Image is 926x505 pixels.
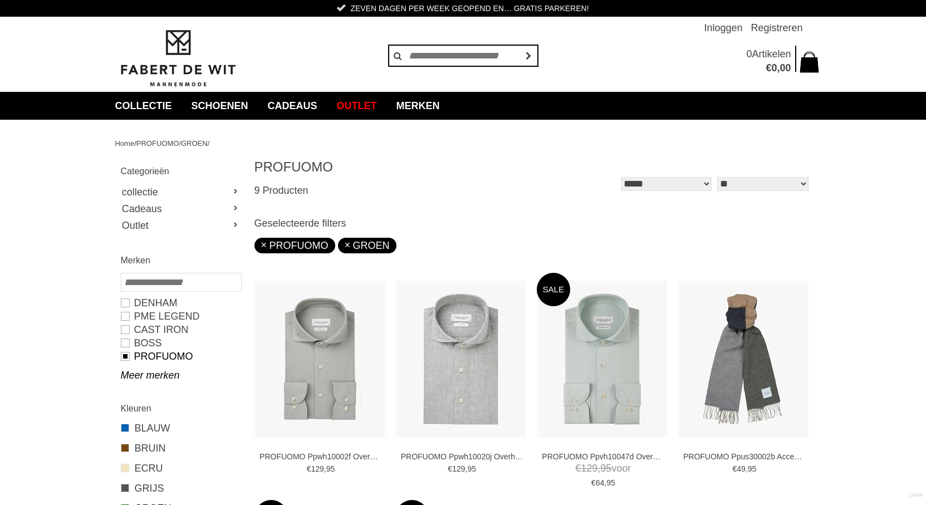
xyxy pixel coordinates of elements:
[452,464,465,473] span: 129
[467,464,476,473] span: 95
[766,62,771,73] span: €
[733,464,737,473] span: €
[121,323,241,336] a: CAST IRON
[542,452,664,462] a: PROFUOMO Ppvh10047d Overhemden
[596,478,605,487] span: 64
[395,281,526,438] img: PROFUOMO Ppwh10020j Overhemden
[183,92,257,120] a: Schoenen
[777,62,780,73] span: ,
[326,464,335,473] span: 95
[704,17,742,39] a: Inloggen
[121,184,241,200] a: collectie
[604,478,606,487] span: ,
[388,92,448,120] a: Merken
[254,281,385,438] img: PROFUOMO Ppwh10002f Overhemden
[345,240,390,251] a: GROEN
[136,139,179,148] a: PROFUOMO
[448,464,452,473] span: €
[121,296,241,310] a: DENHAM
[597,463,600,474] span: ,
[259,92,326,120] a: Cadeaus
[737,464,746,473] span: 49
[329,92,385,120] a: Outlet
[208,139,210,148] span: /
[678,281,809,438] img: PROFUOMO Ppus30002b Accessoires
[606,478,615,487] span: 95
[121,481,241,496] a: GRIJS
[121,401,241,415] h2: Kleuren
[600,463,611,474] span: 95
[115,139,135,148] a: Home
[121,217,241,234] a: Outlet
[121,461,241,475] a: ECRU
[254,159,533,175] h1: PROFUOMO
[780,62,791,73] span: 00
[746,48,752,60] span: 0
[683,452,806,462] a: PROFUOMO Ppus30002b Accessoires
[121,164,241,178] h2: Categorieën
[107,92,180,120] a: collectie
[259,452,382,462] a: PROFUOMO Ppwh10002f Overhemden
[752,48,791,60] span: Artikelen
[121,310,241,323] a: PME LEGEND
[591,478,596,487] span: €
[261,240,329,251] a: PROFUOMO
[748,464,757,473] span: 95
[746,464,748,473] span: ,
[465,464,467,473] span: ,
[121,441,241,455] a: BRUIN
[307,464,311,473] span: €
[121,421,241,435] a: BLAUW
[134,139,136,148] span: /
[121,336,241,350] a: BOSS
[121,200,241,217] a: Cadeaus
[311,464,324,473] span: 129
[542,462,664,475] span: voor
[121,350,241,363] a: PROFUOMO
[909,488,923,502] a: Divide
[179,139,181,148] span: /
[751,17,802,39] a: Registreren
[771,62,777,73] span: 0
[401,452,523,462] a: PROFUOMO Ppwh10020j Overhemden
[324,464,326,473] span: ,
[581,463,597,474] span: 129
[115,28,241,89] img: Fabert de Wit
[121,253,241,267] h2: Merken
[575,463,581,474] span: €
[121,369,241,382] a: Meer merken
[537,281,668,438] img: PROFUOMO Ppvh10047d Overhemden
[254,217,811,229] h3: Geselecteerde filters
[254,185,308,196] span: 9 Producten
[181,139,208,148] a: GROEN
